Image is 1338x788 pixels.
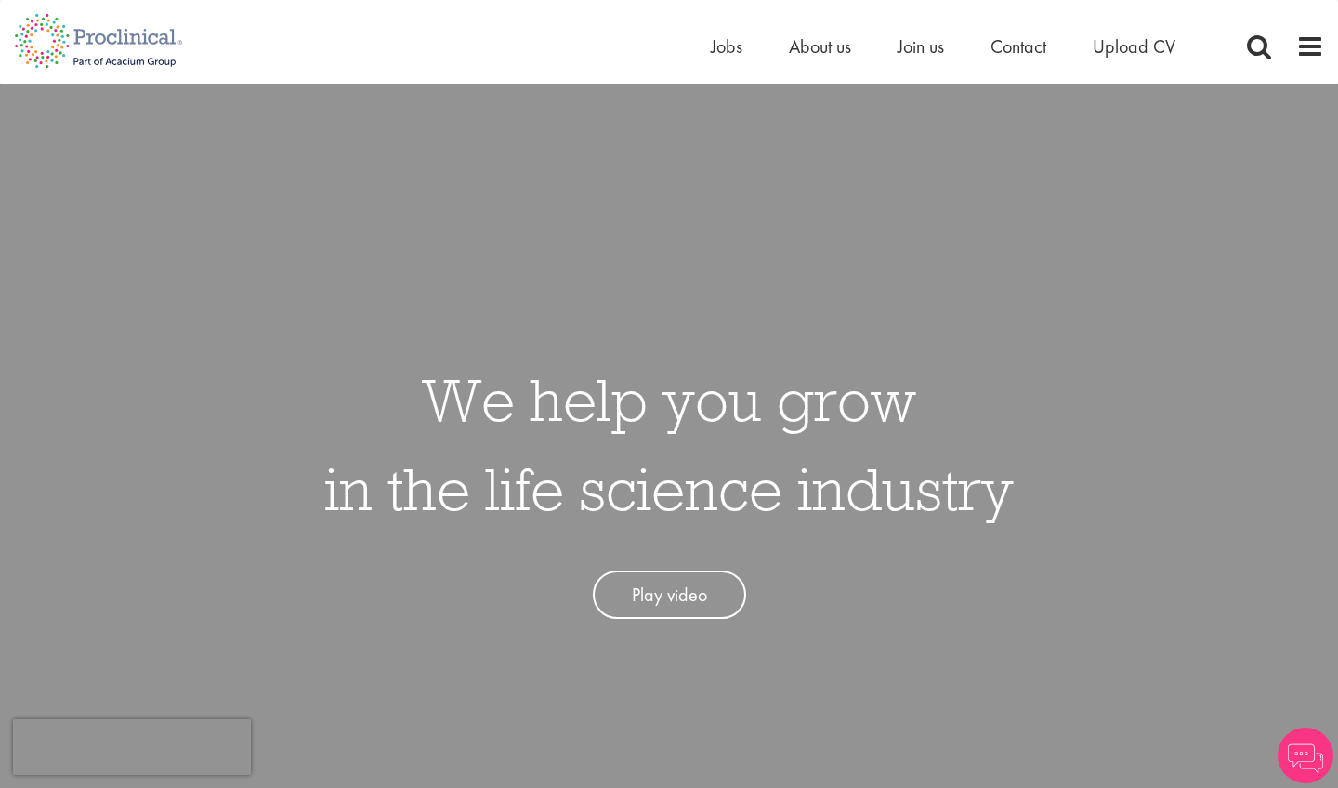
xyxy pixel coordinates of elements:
[711,34,742,59] a: Jobs
[593,571,746,620] a: Play video
[324,355,1014,533] h1: We help you grow in the life science industry
[990,34,1046,59] a: Contact
[1278,728,1333,783] img: Chatbot
[898,34,944,59] a: Join us
[1093,34,1175,59] a: Upload CV
[789,34,851,59] a: About us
